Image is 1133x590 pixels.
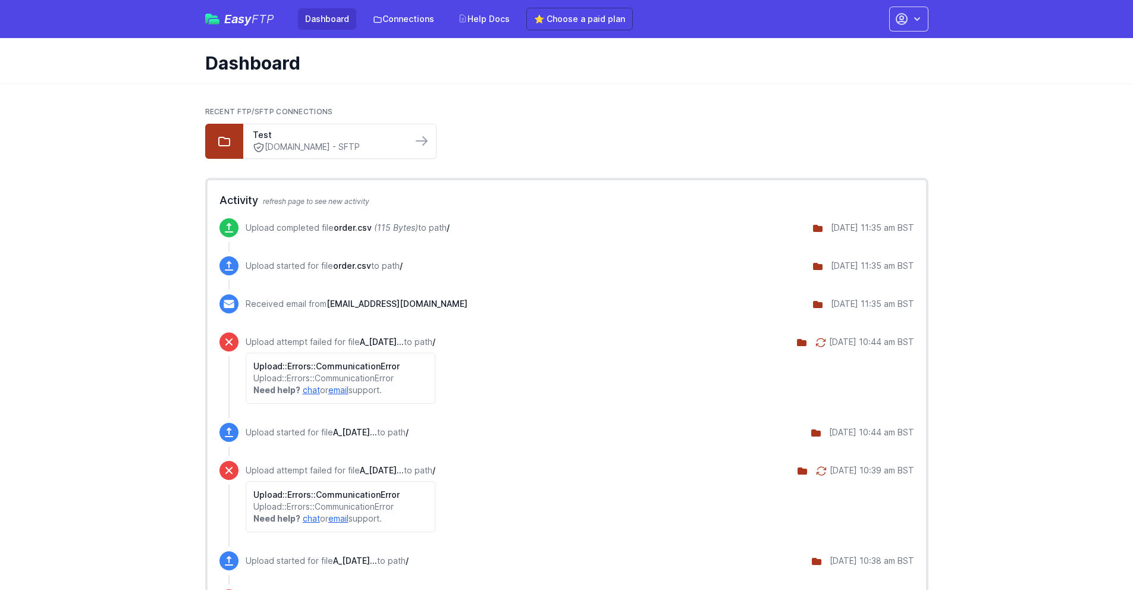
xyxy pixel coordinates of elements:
a: chat [303,385,320,395]
strong: Need help? [253,385,300,395]
div: [DATE] 10:44 am BST [829,336,914,348]
a: Dashboard [298,8,356,30]
a: Test [253,129,403,141]
a: email [328,513,349,523]
span: / [406,427,409,437]
span: Easy [224,13,274,25]
span: order.csv [333,261,371,271]
p: or support. [253,384,428,396]
strong: Need help? [253,513,300,523]
span: / [400,261,403,271]
span: / [432,337,435,347]
span: / [447,222,450,233]
a: chat [303,513,320,523]
a: EasyFTP [205,13,274,25]
span: [EMAIL_ADDRESS][DOMAIN_NAME] [327,299,467,309]
p: Upload::Errors::CommunicationError [253,372,428,384]
span: FTP [252,12,274,26]
div: [DATE] 11:35 am BST [831,298,914,310]
span: A_02-10-2025_10:33:06.csv [360,337,404,347]
p: Upload::Errors::CommunicationError [253,501,428,513]
a: Help Docs [451,8,517,30]
span: A_02-10-2025_10:33:06.csv [333,556,377,566]
div: [DATE] 11:35 am BST [831,260,914,272]
p: or support. [253,513,428,525]
img: easyftp_logo.png [205,14,219,24]
p: Received email from [246,298,467,310]
p: Upload started for file to path [246,260,403,272]
span: A_02-10-2025_10:33:06.csv [360,465,404,475]
h6: Upload::Errors::CommunicationError [253,360,428,372]
h1: Dashboard [205,52,919,74]
p: Upload completed file to path [246,222,450,234]
i: (115 Bytes) [374,222,418,233]
a: Connections [366,8,441,30]
h2: Recent FTP/SFTP Connections [205,107,928,117]
h2: Activity [219,192,914,209]
div: [DATE] 11:35 am BST [831,222,914,234]
span: A_02-10-2025_10:33:06.csv [333,427,377,437]
p: Upload started for file to path [246,555,409,567]
p: Upload attempt failed for file to path [246,465,435,476]
a: email [328,385,349,395]
div: [DATE] 10:38 am BST [830,555,914,567]
div: [DATE] 10:39 am BST [830,465,914,476]
a: ⭐ Choose a paid plan [526,8,633,30]
span: refresh page to see new activity [263,197,369,206]
span: order.csv [334,222,372,233]
div: [DATE] 10:44 am BST [829,426,914,438]
span: / [406,556,409,566]
p: Upload attempt failed for file to path [246,336,435,348]
span: / [432,465,435,475]
p: Upload started for file to path [246,426,409,438]
h6: Upload::Errors::CommunicationError [253,489,428,501]
a: [DOMAIN_NAME] - SFTP [253,141,403,153]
